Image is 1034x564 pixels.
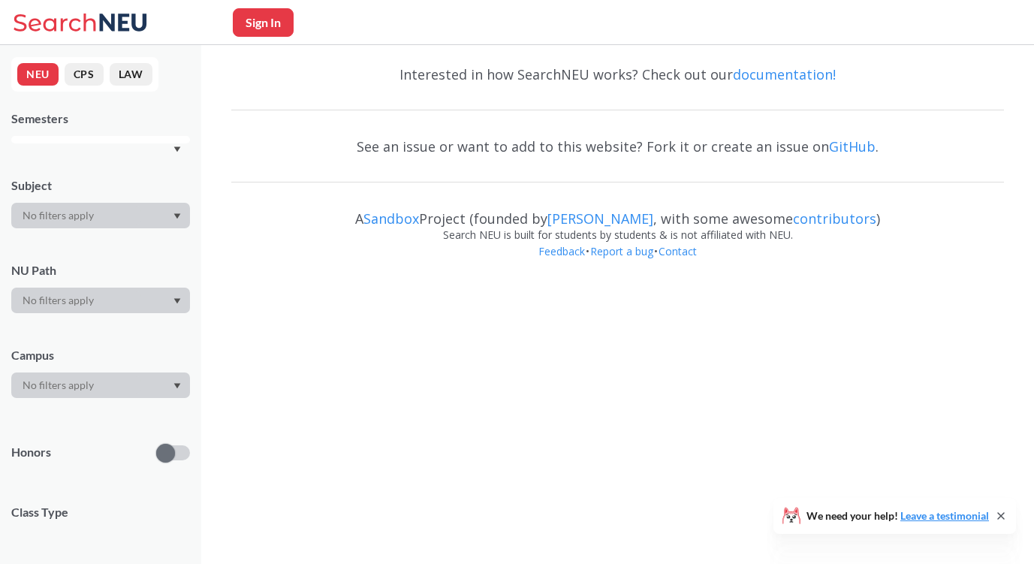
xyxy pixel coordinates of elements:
[11,177,190,194] div: Subject
[900,509,989,522] a: Leave a testimonial
[589,244,654,258] a: Report a bug
[11,110,190,127] div: Semesters
[231,227,1004,243] div: Search NEU is built for students by students & is not affiliated with NEU.
[11,288,190,313] div: Dropdown arrow
[363,210,419,228] a: Sandbox
[17,63,59,86] button: NEU
[11,372,190,398] div: Dropdown arrow
[173,213,181,219] svg: Dropdown arrow
[173,383,181,389] svg: Dropdown arrow
[173,298,181,304] svg: Dropdown arrow
[11,262,190,279] div: NU Path
[733,65,836,83] a: documentation!
[65,63,104,86] button: CPS
[173,146,181,152] svg: Dropdown arrow
[231,243,1004,282] div: • •
[231,53,1004,96] div: Interested in how SearchNEU works? Check out our
[547,210,653,228] a: [PERSON_NAME]
[806,511,989,521] span: We need your help!
[11,203,190,228] div: Dropdown arrow
[829,137,876,155] a: GitHub
[11,504,190,520] span: Class Type
[11,347,190,363] div: Campus
[793,210,876,228] a: contributors
[658,244,698,258] a: Contact
[233,8,294,37] button: Sign In
[110,63,152,86] button: LAW
[11,444,51,461] p: Honors
[231,125,1004,168] div: See an issue or want to add to this website? Fork it or create an issue on .
[538,244,586,258] a: Feedback
[231,197,1004,227] div: A Project (founded by , with some awesome )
